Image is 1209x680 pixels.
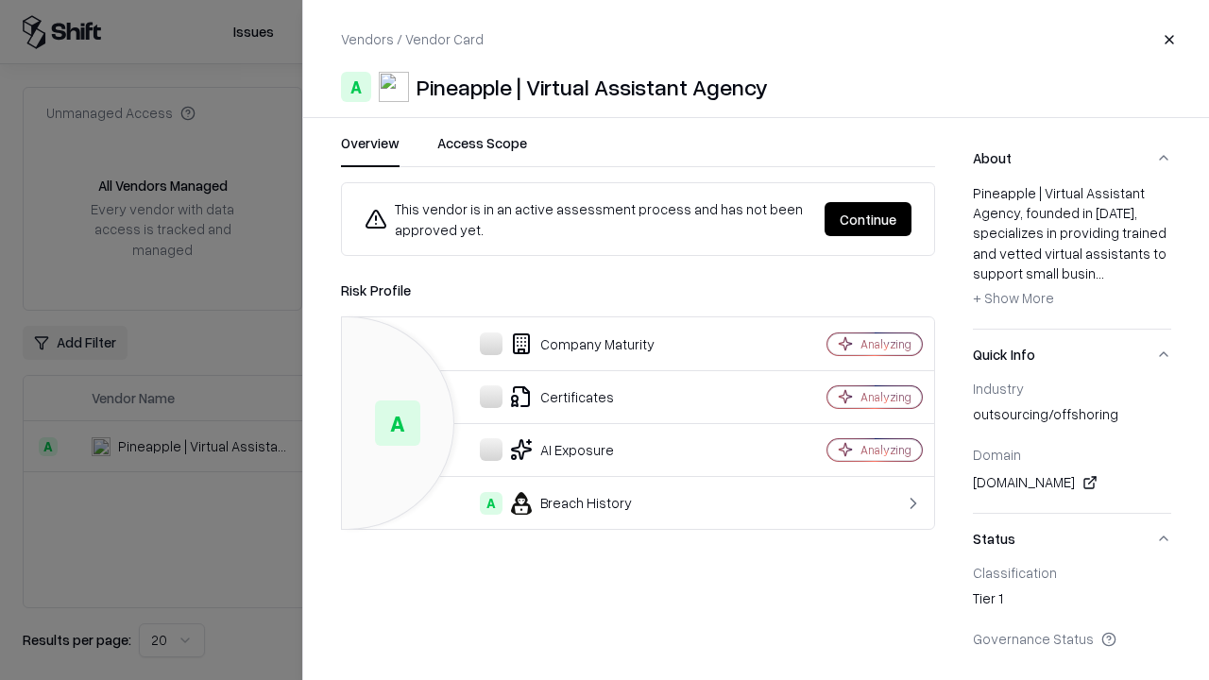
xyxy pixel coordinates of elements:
div: Quick Info [973,380,1171,513]
div: Breach History [357,492,761,515]
div: Company Maturity [357,332,761,355]
div: Tier 1 [973,588,1171,615]
div: [DOMAIN_NAME] [973,471,1171,494]
div: Classification [973,564,1171,581]
div: Certificates [357,385,761,408]
div: A [375,400,420,446]
div: Analyzing [860,442,911,458]
button: Quick Info [973,330,1171,380]
img: Pineapple | Virtual Assistant Agency [379,72,409,102]
span: + Show More [973,289,1054,306]
button: Continue [825,202,911,236]
div: Governance Status [973,630,1171,647]
button: About [973,133,1171,183]
div: Analyzing [860,389,911,405]
p: Vendors / Vendor Card [341,29,484,49]
div: Pineapple | Virtual Assistant Agency, founded in [DATE], specializes in providing trained and vet... [973,183,1171,314]
div: Industry [973,380,1171,397]
span: ... [1096,264,1104,281]
div: Domain [973,446,1171,463]
div: This vendor is in an active assessment process and has not been approved yet. [365,198,809,240]
button: Status [973,514,1171,564]
div: AI Exposure [357,438,761,461]
div: A [341,72,371,102]
button: + Show More [973,283,1054,314]
div: Risk Profile [341,279,935,301]
div: Analyzing [860,336,911,352]
div: About [973,183,1171,329]
div: A [480,492,502,515]
button: Access Scope [437,133,527,167]
div: Pineapple | Virtual Assistant Agency [417,72,768,102]
button: Overview [341,133,400,167]
div: outsourcing/offshoring [973,404,1171,431]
